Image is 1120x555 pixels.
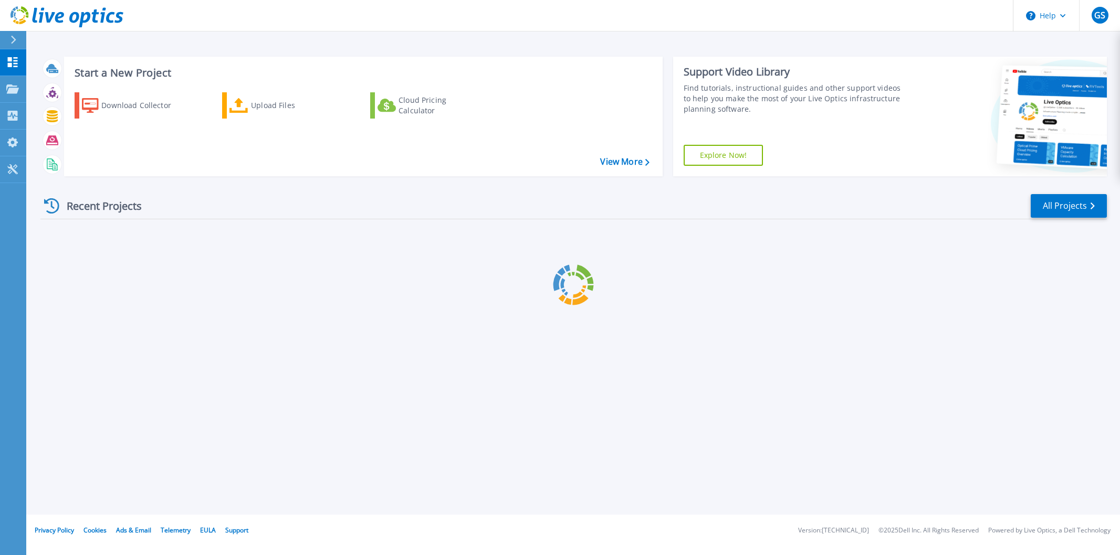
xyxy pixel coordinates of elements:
a: Cookies [83,526,107,535]
a: Ads & Email [116,526,151,535]
li: © 2025 Dell Inc. All Rights Reserved [878,527,979,534]
a: Upload Files [222,92,339,119]
a: Telemetry [161,526,191,535]
a: All Projects [1031,194,1107,218]
a: Support [225,526,248,535]
span: GS [1094,11,1105,19]
div: Recent Projects [40,193,156,219]
li: Powered by Live Optics, a Dell Technology [988,527,1111,534]
div: Support Video Library [684,65,906,79]
a: Privacy Policy [35,526,74,535]
li: Version: [TECHNICAL_ID] [798,527,869,534]
a: Explore Now! [684,145,763,166]
a: Cloud Pricing Calculator [370,92,487,119]
h3: Start a New Project [75,67,649,79]
a: Download Collector [75,92,192,119]
a: View More [600,157,649,167]
div: Download Collector [101,95,185,116]
div: Upload Files [251,95,335,116]
a: EULA [200,526,216,535]
div: Find tutorials, instructional guides and other support videos to help you make the most of your L... [684,83,906,114]
div: Cloud Pricing Calculator [399,95,483,116]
